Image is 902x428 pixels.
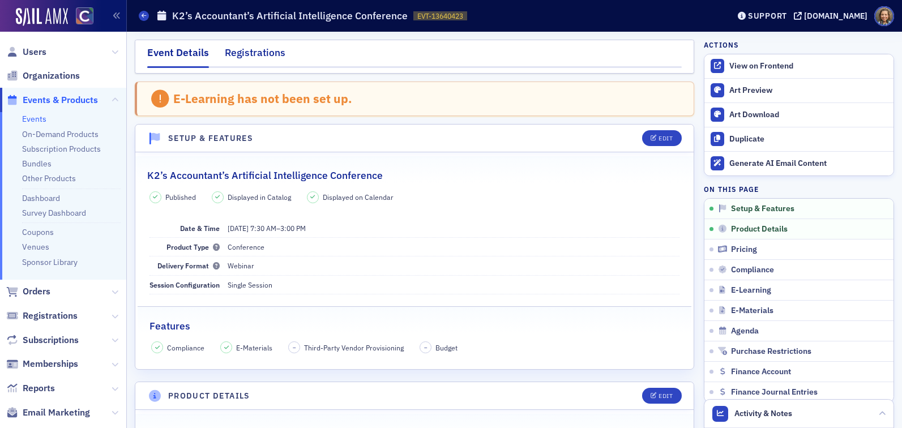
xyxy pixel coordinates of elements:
[731,204,794,214] span: Setup & Features
[704,54,894,78] a: View on Frontend
[804,11,867,21] div: [DOMAIN_NAME]
[6,334,79,346] a: Subscriptions
[729,134,888,144] div: Duplicate
[704,151,894,176] button: Generate AI Email Content
[731,326,759,336] span: Agenda
[23,285,50,298] span: Orders
[23,310,78,322] span: Registrations
[424,344,428,352] span: –
[659,393,673,399] div: Edit
[168,132,253,144] h4: Setup & Features
[6,70,80,82] a: Organizations
[293,344,296,352] span: –
[22,129,99,139] a: On-Demand Products
[180,224,220,233] span: Date & Time
[149,280,220,289] span: Session Configuration
[874,6,894,26] span: Profile
[68,7,93,27] a: View Homepage
[23,94,98,106] span: Events & Products
[731,387,818,397] span: Finance Journal Entries
[228,192,291,202] span: Displayed in Catalog
[6,94,98,106] a: Events & Products
[22,227,54,237] a: Coupons
[731,306,773,316] span: E-Materials
[6,406,90,419] a: Email Marketing
[225,45,285,66] div: Registrations
[147,45,209,68] div: Event Details
[23,358,78,370] span: Memberships
[23,406,90,419] span: Email Marketing
[16,8,68,26] img: SailAMX
[168,390,250,402] h4: Product Details
[729,85,888,96] div: Art Preview
[22,242,49,252] a: Venues
[304,343,404,353] span: Third-Party Vendor Provisioning
[731,245,757,255] span: Pricing
[6,285,50,298] a: Orders
[729,61,888,71] div: View on Frontend
[157,261,220,270] span: Delivery Format
[147,168,383,183] h2: K2’s Accountant’s Artificial Intelligence Conference
[228,224,306,233] span: –
[22,193,60,203] a: Dashboard
[435,343,458,353] span: Budget
[228,242,264,251] span: Conference
[642,130,681,146] button: Edit
[228,261,254,270] span: Webinar
[22,208,86,218] a: Survey Dashboard
[731,346,811,357] span: Purchase Restrictions
[704,102,894,127] a: Art Download
[23,334,79,346] span: Subscriptions
[6,310,78,322] a: Registrations
[228,280,272,289] span: Single Session
[250,224,276,233] time: 7:30 AM
[731,265,774,275] span: Compliance
[76,7,93,25] img: SailAMX
[172,9,408,23] h1: K2’s Accountant’s Artificial Intelligence Conference
[704,40,739,50] h4: Actions
[165,192,196,202] span: Published
[794,12,871,20] button: [DOMAIN_NAME]
[729,110,888,120] div: Art Download
[734,408,792,420] span: Activity & Notes
[704,127,894,151] button: Duplicate
[23,382,55,395] span: Reports
[323,192,394,202] span: Displayed on Calendar
[642,388,681,404] button: Edit
[731,367,791,377] span: Finance Account
[6,358,78,370] a: Memberships
[22,144,101,154] a: Subscription Products
[22,257,78,267] a: Sponsor Library
[166,242,220,251] span: Product Type
[236,343,272,353] span: E-Materials
[704,79,894,102] a: Art Preview
[228,224,249,233] span: [DATE]
[167,343,204,353] span: Compliance
[149,319,190,333] h2: Features
[22,173,76,183] a: Other Products
[704,184,894,194] h4: On this page
[22,159,52,169] a: Bundles
[731,224,788,234] span: Product Details
[280,224,306,233] time: 3:00 PM
[748,11,787,21] div: Support
[23,70,80,82] span: Organizations
[22,114,46,124] a: Events
[659,135,673,142] div: Edit
[173,91,352,106] div: E-Learning has not been set up.
[729,159,888,169] div: Generate AI Email Content
[731,285,771,296] span: E-Learning
[6,382,55,395] a: Reports
[23,46,46,58] span: Users
[417,11,463,21] span: EVT-13640423
[6,46,46,58] a: Users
